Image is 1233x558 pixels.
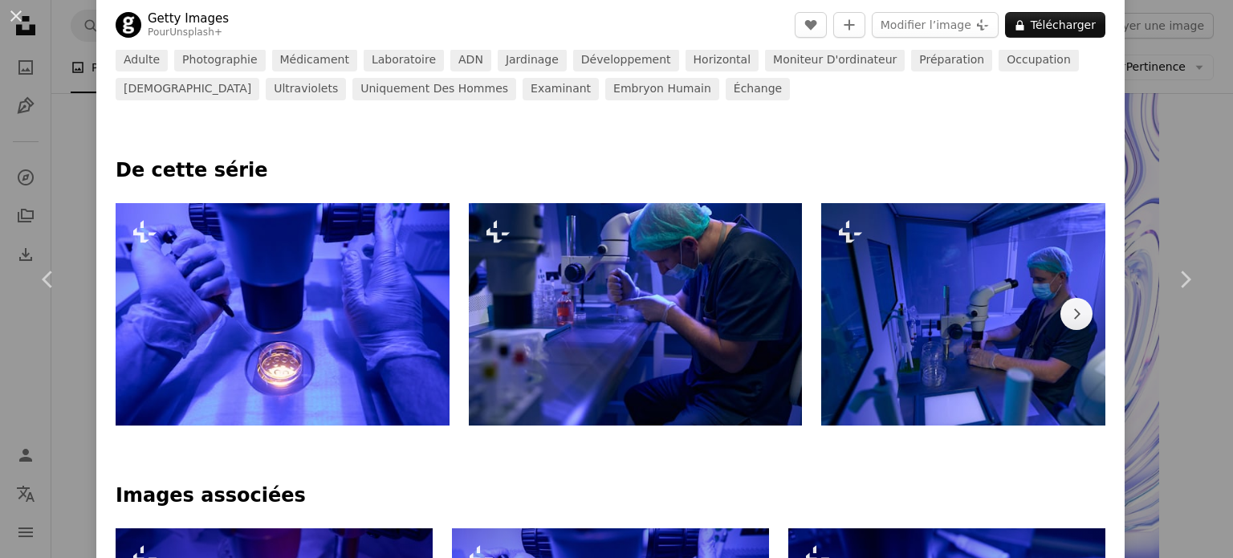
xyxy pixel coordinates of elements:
[1005,12,1105,38] button: Télécharger
[821,203,1155,426] img: Homme en uniforme stérile, masque de protection, gants et chapeau effectuant des recherches sous ...
[469,307,802,321] a: Technicien de laboratoire concentré portant un masque et des gants stériles travaillant avec des ...
[148,10,229,26] a: Getty Images
[1137,202,1233,356] a: Suivant
[821,307,1155,321] a: Homme en uniforme stérile, masque de protection, gants et chapeau effectuant des recherches sous ...
[833,12,865,38] button: Ajouter à la collection
[352,78,516,100] a: Uniquement des hommes
[523,78,599,100] a: examinant
[726,78,790,100] a: Échange
[148,26,229,39] div: Pour
[999,49,1079,71] a: Occupation
[469,203,802,426] img: Technicien de laboratoire concentré portant un masque et des gants stériles travaillant avec des ...
[169,26,222,38] a: Unsplash+
[765,49,905,71] a: moniteur d'ordinateur
[116,307,450,321] a: Travailleur de laboratoire étudiant des cellules de l’embryon au microscope pour analyser le stad...
[498,49,567,71] a: jardinage
[266,78,346,100] a: Ultraviolets
[116,158,1105,184] p: De cette série
[1060,298,1093,330] button: faire défiler la liste vers la droite
[116,12,141,38] img: Accéder au profil de Getty Images
[450,49,491,71] a: ADN
[174,49,265,71] a: photographie
[116,78,259,100] a: [DEMOGRAPHIC_DATA]
[272,49,357,71] a: médicament
[605,78,719,100] a: embryon humain
[116,483,1105,509] h4: Images associées
[364,49,444,71] a: laboratoire
[116,49,168,71] a: adulte
[795,12,827,38] button: J’aime
[686,49,759,71] a: horizontal
[573,49,679,71] a: développement
[911,49,992,71] a: préparation
[872,12,999,38] button: Modifier l’image
[116,203,450,426] img: Travailleur de laboratoire étudiant des cellules de l’embryon au microscope pour analyser le stad...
